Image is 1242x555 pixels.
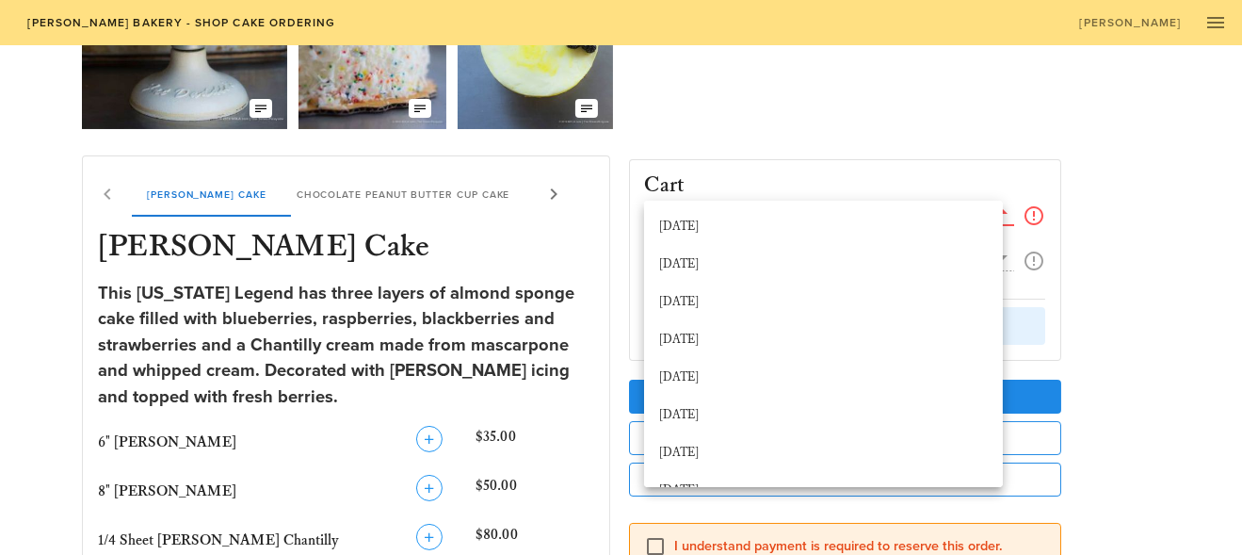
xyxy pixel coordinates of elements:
[94,228,598,269] h3: [PERSON_NAME] Cake
[659,295,988,310] div: [DATE]
[282,171,525,217] div: Chocolate Peanut Butter Cup Cake
[659,333,988,348] div: [DATE]
[1079,16,1182,29] span: [PERSON_NAME]
[98,281,594,411] div: This [US_STATE] Legend has three layers of almond sponge cake filled with blueberries, raspberrie...
[659,257,988,272] div: [DATE]
[472,422,598,464] div: $35.00
[629,421,1062,455] button: Add a Note
[98,531,339,549] span: 1/4 Sheet [PERSON_NAME] Chantilly
[15,9,347,36] a: [PERSON_NAME] Bakery - Shop Cake Ordering
[524,171,736,217] div: Chocolate Butter Pecan Cake
[659,408,988,423] div: [DATE]
[659,483,988,498] div: [DATE]
[26,16,335,29] span: [PERSON_NAME] Bakery - Shop Cake Ordering
[1067,9,1193,36] a: [PERSON_NAME]
[659,446,988,461] div: [DATE]
[659,370,988,385] div: [DATE]
[98,482,236,500] span: 8" [PERSON_NAME]
[132,171,282,217] div: [PERSON_NAME] Cake
[98,433,236,451] span: 6" [PERSON_NAME]
[645,175,686,197] h3: Cart
[659,220,988,235] div: [DATE]
[472,471,598,513] div: $50.00
[629,463,1062,497] button: Make this a Gift
[629,380,1062,414] button: Add a Tip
